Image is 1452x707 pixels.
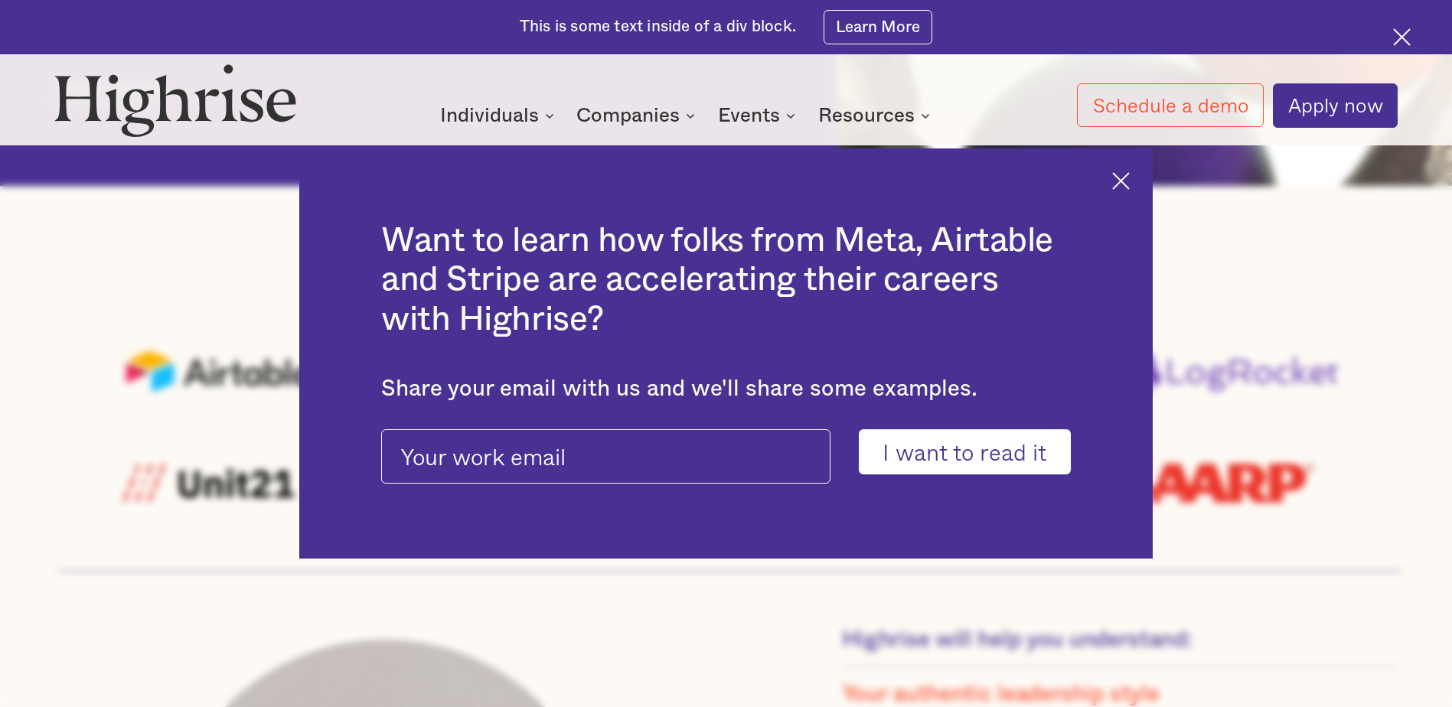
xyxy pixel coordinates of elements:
div: Events [718,106,800,125]
div: Events [718,106,780,125]
a: Apply now [1273,83,1398,128]
img: Highrise logo [54,64,297,137]
h2: Want to learn how folks from Meta, Airtable and Stripe are accelerating their careers with Highrise? [381,221,1071,340]
div: Resources [818,106,935,125]
img: Cross icon [1112,172,1130,190]
div: Share your email with us and we'll share some examples. [381,376,1071,402]
input: I want to read it [859,429,1071,474]
a: Schedule a demo [1077,83,1263,127]
div: Companies [576,106,700,125]
img: Cross icon [1393,28,1411,46]
div: Resources [818,106,915,125]
input: Your work email [381,429,830,484]
form: pop-up-modal-form [381,429,1071,474]
div: This is some text inside of a div block. [520,16,796,37]
div: Companies [576,106,680,125]
a: Learn More [824,10,933,44]
div: Individuals [440,106,539,125]
div: Individuals [440,106,559,125]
